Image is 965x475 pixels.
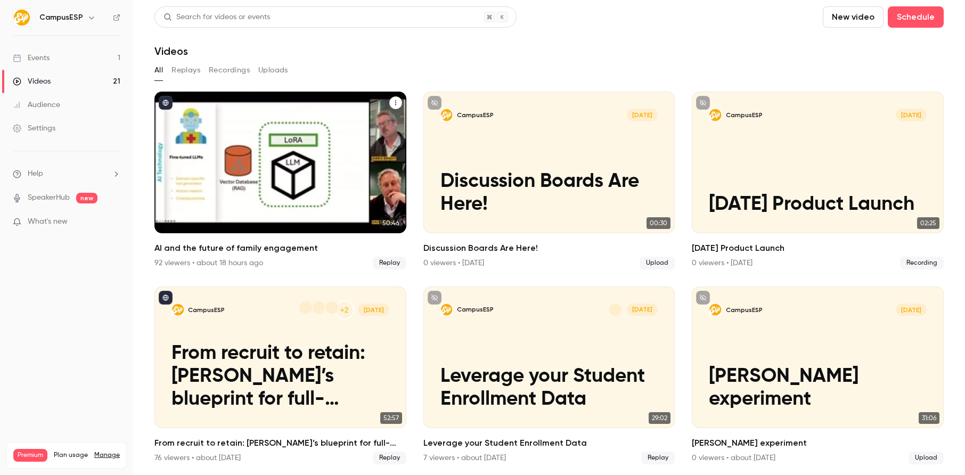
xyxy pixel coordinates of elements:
[709,365,927,411] p: [PERSON_NAME] experiment
[896,109,927,121] span: [DATE]
[13,123,55,134] div: Settings
[888,6,944,28] button: Schedule
[709,304,722,316] img: Allison experiment
[692,92,944,269] li: September 2025 Product Launch
[159,291,173,305] button: published
[299,301,312,314] img: Maura Flaschner
[641,452,675,464] span: Replay
[692,258,753,268] div: 0 viewers • [DATE]
[696,291,710,305] button: unpublished
[154,437,406,449] h2: From recruit to retain: [PERSON_NAME]’s blueprint for full-lifecycle family engagement
[726,111,763,119] p: CampusESP
[154,453,241,463] div: 76 viewers • about [DATE]
[423,437,675,449] h2: Leverage your Student Enrollment Data
[171,342,389,411] p: From recruit to retain: [PERSON_NAME]’s blueprint for full-lifecycle family engagement
[428,96,441,110] button: unpublished
[258,62,288,79] button: Uploads
[373,452,406,464] span: Replay
[692,286,944,464] li: Allison experiment
[28,216,68,227] span: What's new
[13,9,30,26] img: CampusESP
[647,217,670,229] span: 00:30
[423,286,675,464] li: Leverage your Student Enrollment Data
[726,306,763,314] p: CampusESP
[423,258,484,268] div: 0 viewers • [DATE]
[154,92,406,269] li: AI and the future of family engagement
[917,217,939,229] span: 02:25
[692,242,944,255] h2: [DATE] Product Launch
[54,451,88,460] span: Plan usage
[440,365,658,411] p: Leverage your Student Enrollment Data
[154,286,406,464] li: From recruit to retain: FAU’s blueprint for full-lifecycle family engagement
[108,217,120,227] iframe: Noticeable Trigger
[440,304,453,316] img: Leverage your Student Enrollment Data
[692,286,944,464] a: Allison experimentCampusESP[DATE][PERSON_NAME] experiment31:06[PERSON_NAME] experiment0 viewers •...
[900,257,944,269] span: Recording
[154,258,263,268] div: 92 viewers • about 18 hours ago
[428,291,441,305] button: unpublished
[171,62,200,79] button: Replays
[609,304,622,316] img: Mairin Matthews
[325,301,338,314] img: Jordan DiPentima
[171,304,184,316] img: From recruit to retain: FAU’s blueprint for full-lifecycle family engagement
[13,100,60,110] div: Audience
[13,449,47,462] span: Premium
[380,412,402,424] span: 52:57
[94,451,120,460] a: Manage
[154,6,944,469] section: Videos
[28,168,43,179] span: Help
[640,257,675,269] span: Upload
[709,193,927,216] p: [DATE] Product Launch
[627,304,658,316] span: [DATE]
[709,109,722,121] img: September 2025 Product Launch
[28,192,70,203] a: SpeakerHub
[423,453,506,463] div: 7 viewers • about [DATE]
[335,300,354,320] div: +2
[440,109,453,121] img: Discussion Boards Are Here!
[313,301,325,314] img: Joel Vander Horst
[209,62,250,79] button: Recordings
[423,92,675,269] a: Discussion Boards Are Here!CampusESP[DATE]Discussion Boards Are Here!00:30Discussion Boards Are H...
[159,96,173,110] button: published
[154,62,163,79] button: All
[154,286,406,464] a: From recruit to retain: FAU’s blueprint for full-lifecycle family engagementCampusESP+2Jordan DiP...
[154,45,188,58] h1: Videos
[457,305,494,314] p: CampusESP
[358,304,389,316] span: [DATE]
[163,12,270,23] div: Search for videos or events
[423,286,675,464] a: Leverage your Student Enrollment DataCampusESPMairin Matthews[DATE]Leverage your Student Enrollme...
[692,453,775,463] div: 0 viewers • about [DATE]
[13,76,51,87] div: Videos
[909,452,944,464] span: Upload
[39,12,83,23] h6: CampusESP
[627,109,658,121] span: [DATE]
[696,96,710,110] button: unpublished
[13,168,120,179] li: help-dropdown-opener
[919,412,939,424] span: 31:06
[13,53,50,63] div: Events
[423,92,675,269] li: Discussion Boards Are Here!
[379,217,402,229] span: 50:46
[373,257,406,269] span: Replay
[896,304,927,316] span: [DATE]
[692,92,944,269] a: September 2025 Product LaunchCampusESP[DATE][DATE] Product Launch02:25[DATE] Product Launch0 view...
[423,242,675,255] h2: Discussion Boards Are Here!
[692,437,944,449] h2: [PERSON_NAME] experiment
[823,6,884,28] button: New video
[649,412,670,424] span: 29:02
[76,193,97,203] span: new
[154,242,406,255] h2: AI and the future of family engagement
[188,306,225,314] p: CampusESP
[440,170,658,216] p: Discussion Boards Are Here!
[457,111,494,119] p: CampusESP
[154,92,406,269] a: 50:46AI and the future of family engagement92 viewers • about 18 hours agoReplay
